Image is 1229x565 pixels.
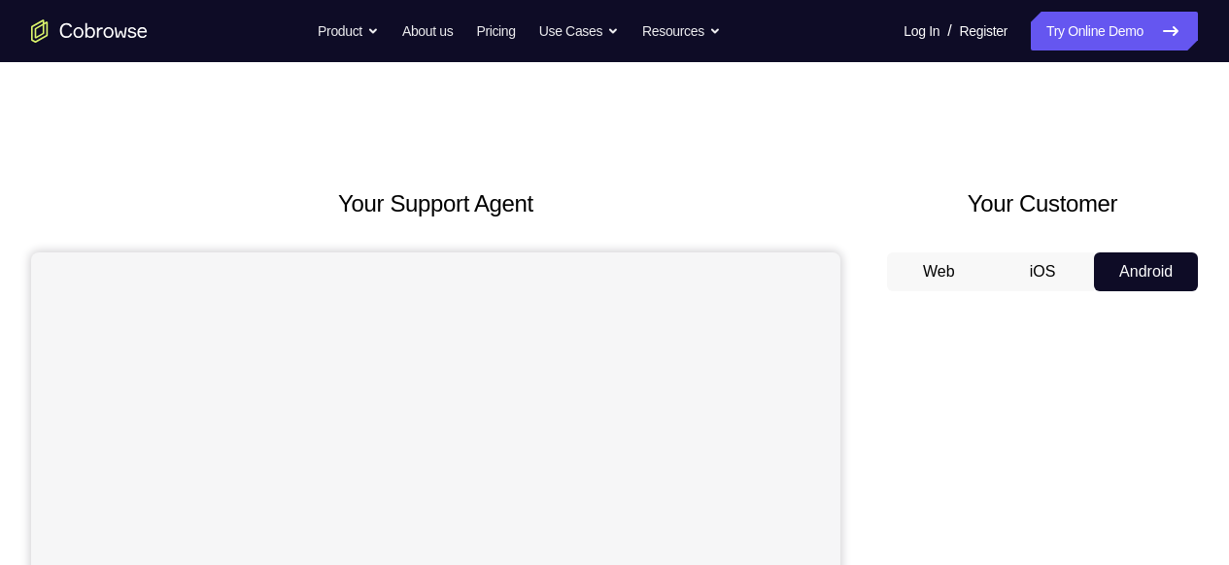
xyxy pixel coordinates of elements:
button: Use Cases [539,12,619,50]
a: Log In [904,12,939,50]
h2: Your Support Agent [31,186,840,221]
span: / [947,19,951,43]
a: Register [960,12,1007,50]
button: Resources [642,12,721,50]
button: Web [887,252,991,291]
a: About us [402,12,453,50]
button: iOS [991,252,1095,291]
button: Product [318,12,379,50]
a: Try Online Demo [1031,12,1198,50]
a: Go to the home page [31,19,148,43]
a: Pricing [476,12,515,50]
h2: Your Customer [887,186,1198,221]
button: Android [1094,252,1198,291]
